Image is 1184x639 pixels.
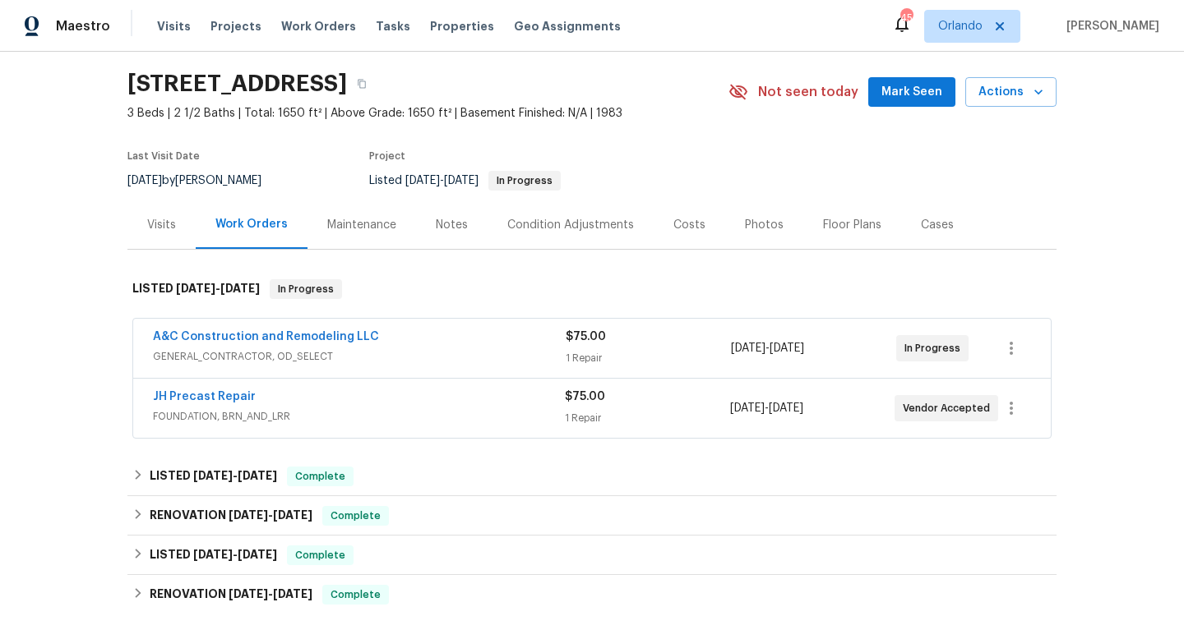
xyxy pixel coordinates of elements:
span: Visits [157,18,191,34]
div: Cases [921,217,954,233]
h6: RENOVATION [150,506,312,526]
div: Work Orders [215,216,288,232]
span: Geo Assignments [514,18,621,34]
span: [DATE] [176,283,215,294]
span: Maestro [56,18,110,34]
div: Visits [147,217,176,233]
span: [DATE] [730,402,765,414]
div: 1 Repair [566,350,731,366]
span: In Progress [904,340,967,356]
h6: LISTED [150,467,277,486]
div: by [PERSON_NAME] [127,171,281,191]
span: [DATE] [127,175,162,186]
div: Notes [436,217,468,233]
a: A&C Construction and Remodeling LLC [153,331,379,342]
span: - [405,175,479,186]
h2: [STREET_ADDRESS] [127,76,347,92]
span: [DATE] [229,588,268,600]
span: [DATE] [220,283,260,294]
span: Listed [369,175,561,186]
span: Complete [324,508,387,524]
span: [DATE] [769,402,803,414]
button: Mark Seen [868,77,955,108]
div: 1 Repair [565,410,729,426]
span: Orlando [938,18,983,34]
span: Projects [210,18,261,34]
a: JH Precast Repair [153,391,256,402]
span: GENERAL_CONTRACTOR, OD_SELECT [153,348,566,365]
span: - [730,400,803,416]
span: [DATE] [238,549,277,560]
span: - [193,549,277,560]
div: LISTED [DATE]-[DATE]Complete [127,536,1057,575]
span: Not seen today [758,84,858,100]
div: Costs [673,217,705,233]
span: Complete [289,468,352,485]
div: LISTED [DATE]-[DATE]Complete [127,457,1057,496]
span: - [229,509,312,521]
span: Complete [324,586,387,603]
span: In Progress [271,281,340,297]
button: Copy Address [347,69,377,99]
div: Floor Plans [823,217,881,233]
span: Actions [978,82,1043,103]
span: - [229,588,312,600]
span: [DATE] [273,509,312,521]
span: 3 Beds | 2 1/2 Baths | Total: 1650 ft² | Above Grade: 1650 ft² | Basement Finished: N/A | 1983 [127,105,728,122]
span: $75.00 [565,391,605,402]
span: In Progress [490,176,559,186]
span: Properties [430,18,494,34]
div: Maintenance [327,217,396,233]
h6: LISTED [132,279,260,299]
h6: LISTED [150,545,277,565]
span: [DATE] [405,175,440,186]
span: Project [369,151,405,161]
span: Tasks [376,21,410,32]
span: [DATE] [770,342,804,354]
span: - [193,470,277,481]
div: Condition Adjustments [507,217,634,233]
span: FOUNDATION, BRN_AND_LRR [153,408,565,425]
span: [DATE] [238,470,277,481]
h6: RENOVATION [150,585,312,605]
span: [DATE] [193,549,233,560]
span: [DATE] [193,470,233,481]
div: 45 [900,10,912,26]
span: [DATE] [444,175,479,186]
div: Photos [745,217,784,233]
span: Complete [289,547,352,563]
span: [DATE] [229,509,268,521]
span: Vendor Accepted [903,400,997,416]
span: Last Visit Date [127,151,200,161]
button: Actions [965,77,1057,108]
span: $75.00 [566,331,606,342]
span: - [176,283,260,294]
span: - [731,340,804,356]
div: RENOVATION [DATE]-[DATE]Complete [127,496,1057,536]
span: [DATE] [273,588,312,600]
span: [PERSON_NAME] [1060,18,1159,34]
div: LISTED [DATE]-[DATE]In Progress [127,263,1057,315]
span: Mark Seen [881,82,942,103]
span: [DATE] [731,342,765,354]
span: Work Orders [281,18,356,34]
div: RENOVATION [DATE]-[DATE]Complete [127,575,1057,614]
